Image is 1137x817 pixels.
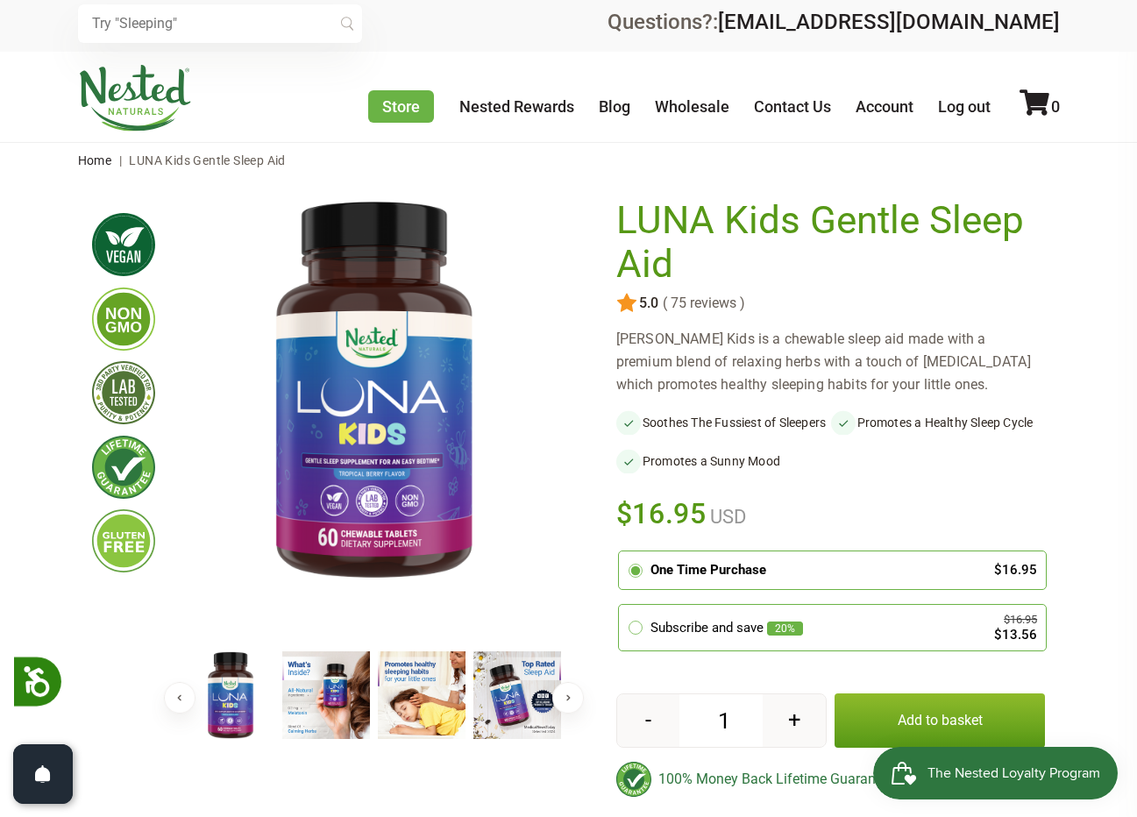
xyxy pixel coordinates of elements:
[599,97,630,116] a: Blog
[616,328,1045,396] div: [PERSON_NAME] Kids is a chewable sleep aid made with a premium blend of relaxing herbs with a tou...
[115,153,126,167] span: |
[608,11,1060,32] div: Questions?:
[616,762,651,797] img: badge-lifetimeguarantee-color.svg
[78,153,112,167] a: Home
[856,97,913,116] a: Account
[129,153,285,167] span: LUNA Kids Gentle Sleep Aid
[368,90,434,123] a: Store
[616,449,831,473] li: Promotes a Sunny Mood
[78,143,1060,178] nav: breadcrumbs
[831,410,1046,435] li: Promotes a Healthy Sleep Cycle
[616,494,707,533] span: $16.95
[78,65,192,131] img: Nested Naturals
[873,747,1119,799] iframe: Button to open loyalty program pop-up
[655,97,729,116] a: Wholesale
[616,410,831,435] li: Soothes The Fussiest of Sleepers
[616,199,1036,286] h1: LUNA Kids Gentle Sleep Aid
[473,651,561,739] img: LUNA Kids Gentle Sleep Aid
[938,97,991,116] a: Log out
[92,213,155,276] img: vegan
[92,288,155,351] img: gmofree
[187,651,274,739] img: LUNA Kids Gentle Sleep Aid
[658,295,745,311] span: ( 75 reviews )
[459,97,574,116] a: Nested Rewards
[763,694,825,747] button: +
[718,10,1060,34] a: [EMAIL_ADDRESS][DOMAIN_NAME]
[552,682,584,714] button: Next
[616,293,637,314] img: star.svg
[835,693,1045,748] button: Add to basket
[92,361,155,424] img: thirdpartytested
[378,651,465,739] img: LUNA Kids Gentle Sleep Aid
[616,762,1045,797] div: 100% Money Back Lifetime Guarantee
[164,682,195,714] button: Previous
[617,694,679,747] button: -
[92,436,155,499] img: lifetimeguarantee
[1051,97,1060,116] span: 0
[78,4,362,43] input: Try "Sleeping"
[183,199,565,580] img: LUNA Kids Gentle Sleep Aid
[92,509,155,572] img: glutenfree
[706,506,746,528] span: USD
[282,651,370,739] img: LUNA Kids Gentle Sleep Aid
[637,295,658,311] span: 5.0
[13,744,73,804] button: Open
[754,97,831,116] a: Contact Us
[1020,97,1060,116] a: 0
